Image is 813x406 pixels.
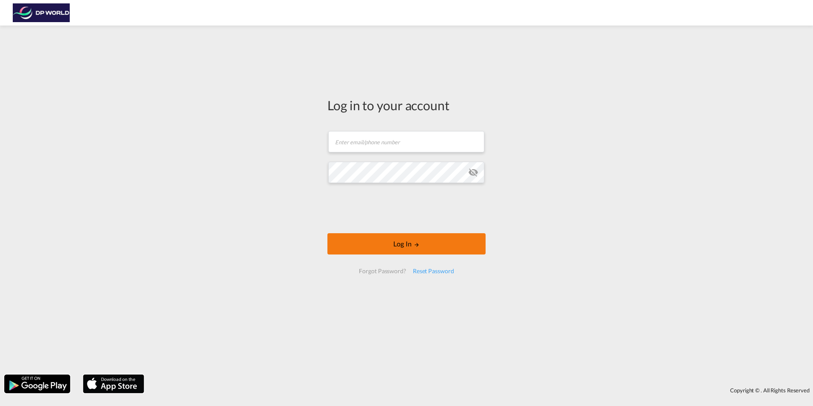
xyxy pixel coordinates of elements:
[342,192,471,225] iframe: reCAPTCHA
[13,3,70,23] img: c08ca190194411f088ed0f3ba295208c.png
[327,96,486,114] div: Log in to your account
[82,374,145,394] img: apple.png
[327,233,486,254] button: LOGIN
[148,383,813,397] div: Copyright © . All Rights Reserved
[3,374,71,394] img: google.png
[355,263,409,279] div: Forgot Password?
[328,131,484,152] input: Enter email/phone number
[468,167,478,177] md-icon: icon-eye-off
[409,263,458,279] div: Reset Password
